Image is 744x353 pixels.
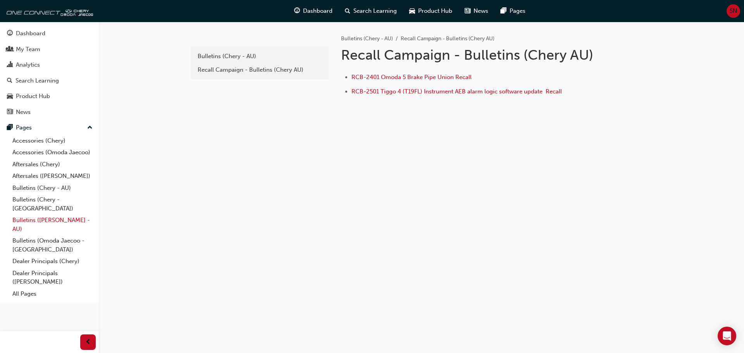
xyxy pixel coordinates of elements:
span: RCB-2501 Tiggo 4 (T19FL) Instrument AEB alarm logic software update ﻿ Recall [351,88,562,95]
span: Product Hub [418,7,452,15]
span: search-icon [345,6,350,16]
span: guage-icon [7,30,13,37]
span: Search Learning [353,7,397,15]
a: Accessories (Omoda Jaecoo) [9,146,96,158]
a: Bulletins (Chery - AU) [341,35,393,42]
a: My Team [3,42,96,57]
img: oneconnect [4,3,93,19]
a: RCB-2501 Tiggo 4 (T19FL) Instrument AEB alarm logic software update Recall [351,88,562,95]
div: Open Intercom Messenger [718,327,736,345]
a: All Pages [9,288,96,300]
a: Bulletins ([PERSON_NAME] - AU) [9,214,96,235]
button: Pages [3,121,96,135]
div: Dashboard [16,29,45,38]
a: Bulletins (Chery - AU) [194,50,325,63]
a: Dealer Principals (Chery) [9,255,96,267]
span: car-icon [409,6,415,16]
a: Aftersales ([PERSON_NAME]) [9,170,96,182]
span: Pages [510,7,525,15]
div: My Team [16,45,40,54]
button: DashboardMy TeamAnalyticsSearch LearningProduct HubNews [3,25,96,121]
a: RCB-2401 Omoda 5 Brake Pipe Union Recall [351,74,472,81]
span: Dashboard [303,7,332,15]
a: News [3,105,96,119]
a: Accessories (Chery) [9,135,96,147]
span: chart-icon [7,62,13,69]
span: up-icon [87,123,93,133]
a: Dashboard [3,26,96,41]
div: Pages [16,123,32,132]
div: Recall Campaign - Bulletins (Chery AU) [198,65,322,74]
div: Product Hub [16,92,50,101]
div: Search Learning [15,76,59,85]
a: Aftersales (Chery) [9,158,96,170]
a: Recall Campaign - Bulletins (Chery AU) [194,63,325,77]
a: Product Hub [3,89,96,103]
a: pages-iconPages [494,3,532,19]
span: search-icon [7,77,12,84]
a: search-iconSearch Learning [339,3,403,19]
div: Analytics [16,60,40,69]
a: Bulletins (Omoda Jaecoo - [GEOGRAPHIC_DATA]) [9,235,96,255]
a: Bulletins (Chery - [GEOGRAPHIC_DATA]) [9,194,96,214]
span: News [474,7,488,15]
span: news-icon [7,109,13,116]
span: news-icon [465,6,470,16]
span: SN [730,7,737,15]
a: Search Learning [3,74,96,88]
a: guage-iconDashboard [288,3,339,19]
span: pages-icon [501,6,506,16]
a: news-iconNews [458,3,494,19]
h1: Recall Campaign - Bulletins (Chery AU) [341,46,595,64]
li: Recall Campaign - Bulletins (Chery AU) [401,34,494,43]
a: Analytics [3,58,96,72]
span: pages-icon [7,124,13,131]
div: News [16,108,31,117]
span: prev-icon [85,338,91,347]
a: Dealer Principals ([PERSON_NAME]) [9,267,96,288]
a: car-iconProduct Hub [403,3,458,19]
span: car-icon [7,93,13,100]
div: Bulletins (Chery - AU) [198,52,322,61]
span: guage-icon [294,6,300,16]
button: SN [727,4,740,18]
span: people-icon [7,46,13,53]
a: Bulletins (Chery - AU) [9,182,96,194]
